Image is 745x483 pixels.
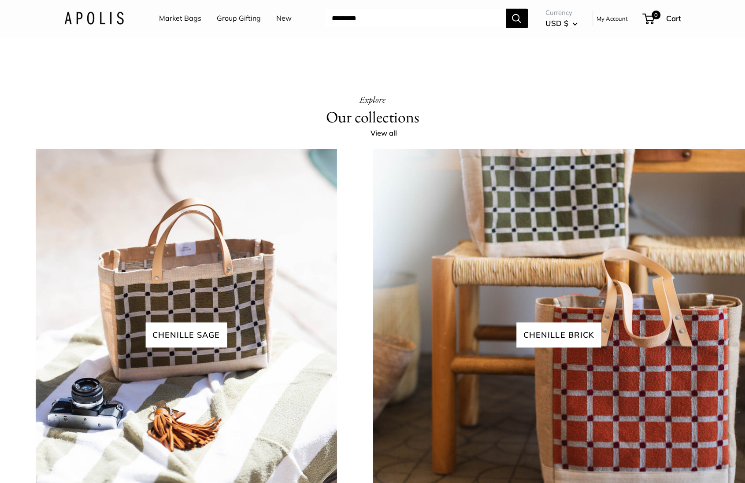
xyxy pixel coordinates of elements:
span: USD $ [545,18,568,28]
a: My Account [597,13,628,24]
a: 0 Cart [643,11,681,26]
a: View all [371,127,407,140]
span: Cart [666,14,681,23]
h3: Explore [360,92,385,107]
a: Group Gifting [217,12,261,25]
img: Apolis [64,12,124,25]
span: 0 [651,11,660,19]
span: chenille brick [516,322,601,347]
a: Market Bags [159,12,201,25]
button: Search [506,9,528,28]
span: Currency [545,7,578,19]
h2: Our collections [326,107,419,127]
button: USD $ [545,16,578,30]
a: New [276,12,292,25]
span: Chenille sage [145,322,227,347]
input: Search... [325,9,506,28]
